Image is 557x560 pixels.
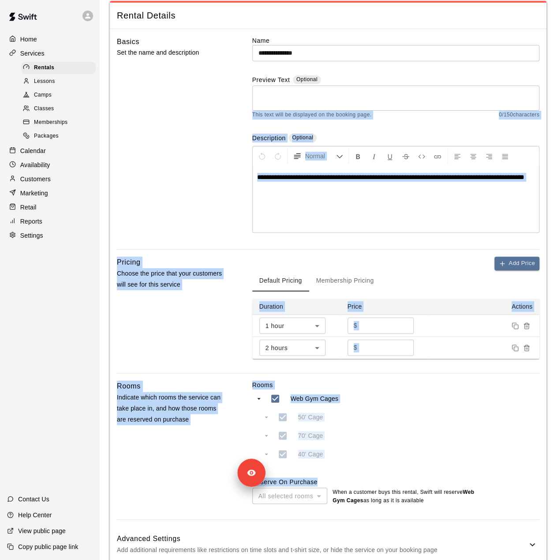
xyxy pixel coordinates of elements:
[252,381,539,389] label: Rooms
[499,111,539,119] span: 0 / 150 characters
[20,49,45,58] p: Services
[20,161,50,169] p: Availability
[292,134,313,141] span: Optional
[482,148,497,164] button: Right Align
[20,231,43,240] p: Settings
[252,488,327,504] div: All selected rooms
[497,148,512,164] button: Justify Align
[252,134,286,144] label: Description
[117,36,139,48] h6: Basics
[296,76,318,82] span: Optional
[20,175,51,183] p: Customers
[20,146,46,155] p: Calendar
[7,158,92,172] a: Availability
[254,148,269,164] button: Undo
[117,381,141,392] h6: Rooms
[509,342,521,354] button: Duplicate price
[430,148,445,164] button: Insert Link
[21,116,99,130] a: Memberships
[7,187,92,200] a: Marketing
[366,148,381,164] button: Format Italics
[354,321,357,330] p: $
[521,342,532,354] button: Remove price
[20,217,42,226] p: Reports
[309,270,381,291] button: Membership Pricing
[34,118,67,127] span: Memberships
[21,89,99,102] a: Camps
[21,103,96,115] div: Classes
[21,130,96,142] div: Packages
[270,148,285,164] button: Redo
[34,105,54,113] span: Classes
[333,488,487,506] p: When a customer buys this rental , Swift will reserve as long as it is available
[354,343,357,352] p: $
[7,33,92,46] a: Home
[252,270,309,291] button: Default Pricing
[7,172,92,186] a: Customers
[494,257,539,270] button: Add Price
[252,36,539,45] label: Name
[18,542,78,551] p: Copy public page link
[7,144,92,157] a: Calendar
[289,148,347,164] button: Formatting Options
[117,47,227,58] p: Set the name and description
[466,148,481,164] button: Center Align
[259,317,325,334] div: 1 hour
[117,268,227,290] p: Choose the price that your customers will see for this service
[117,545,527,556] p: Add additional requirements like restrictions on time slots and t-shirt size, or hide the service...
[18,495,49,504] p: Contact Us
[21,62,96,74] div: Rentals
[298,413,323,422] p: 50' Cage
[21,75,96,88] div: Lessons
[7,215,92,228] div: Reports
[21,89,96,101] div: Camps
[21,116,96,129] div: Memberships
[34,77,55,86] span: Lessons
[34,132,59,141] span: Packages
[117,257,140,268] h6: Pricing
[117,10,539,22] span: Rental Details
[21,61,99,75] a: Rentals
[521,320,532,332] button: Remove price
[305,152,336,161] span: Normal
[429,299,539,315] th: Actions
[291,394,338,403] p: Web Gym Cages
[21,130,99,143] a: Packages
[252,299,340,315] th: Duration
[117,533,527,545] h6: Advanced Settings
[7,229,92,242] a: Settings
[509,320,521,332] button: Duplicate price
[117,392,227,426] p: Indicate which rooms the service can take place in, and how those rooms are reserved on purchase
[252,75,290,86] label: Preview Text
[414,148,429,164] button: Insert Code
[18,511,52,519] p: Help Center
[20,203,37,212] p: Retail
[259,340,325,356] div: 2 hours
[7,201,92,214] a: Retail
[21,75,99,88] a: Lessons
[21,102,99,116] a: Classes
[298,450,323,459] p: 40' Cage
[34,63,54,72] span: Rentals
[252,111,372,119] span: This text will be displayed on the booking page.
[252,478,318,485] label: Reserve On Purchase
[382,148,397,164] button: Format Underline
[351,148,366,164] button: Format Bold
[20,35,37,44] p: Home
[20,189,48,198] p: Marketing
[252,389,429,463] ul: swift facility view
[18,526,66,535] p: View public page
[7,47,92,60] a: Services
[34,91,52,100] span: Camps
[450,148,465,164] button: Left Align
[298,431,323,440] p: 70' Cage
[340,299,429,315] th: Price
